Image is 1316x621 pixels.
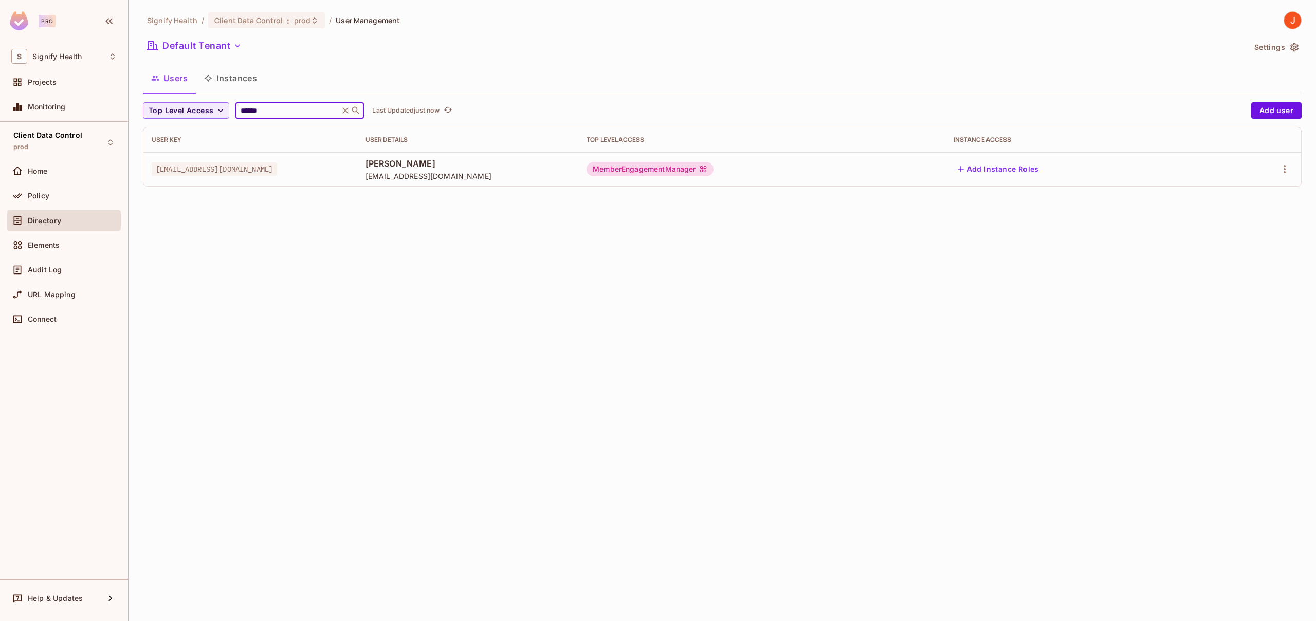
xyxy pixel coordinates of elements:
[587,136,937,144] div: Top Level Access
[202,15,204,25] li: /
[372,106,440,115] p: Last Updated just now
[587,162,713,176] div: MemberEngagementManager
[365,171,570,181] span: [EMAIL_ADDRESS][DOMAIN_NAME]
[294,15,311,25] span: prod
[152,162,277,176] span: [EMAIL_ADDRESS][DOMAIN_NAME]
[1284,12,1301,29] img: Justin Catterton
[365,158,570,169] span: [PERSON_NAME]
[11,49,27,64] span: S
[147,15,197,25] span: the active workspace
[28,78,57,86] span: Projects
[143,38,246,54] button: Default Tenant
[442,104,454,117] button: refresh
[28,594,83,602] span: Help & Updates
[954,136,1209,144] div: Instance Access
[28,315,57,323] span: Connect
[39,15,56,27] div: Pro
[1251,102,1302,119] button: Add user
[28,290,76,299] span: URL Mapping
[13,143,29,151] span: prod
[28,103,66,111] span: Monitoring
[214,15,283,25] span: Client Data Control
[336,15,400,25] span: User Management
[444,105,452,116] span: refresh
[143,102,229,119] button: Top Level Access
[329,15,332,25] li: /
[28,192,49,200] span: Policy
[440,104,454,117] span: Click to refresh data
[28,216,61,225] span: Directory
[286,16,290,25] span: :
[10,11,28,30] img: SReyMgAAAABJRU5ErkJggg==
[365,136,570,144] div: User Details
[32,52,82,61] span: Workspace: Signify Health
[28,266,62,274] span: Audit Log
[954,161,1043,177] button: Add Instance Roles
[143,65,196,91] button: Users
[28,241,60,249] span: Elements
[196,65,265,91] button: Instances
[149,104,213,117] span: Top Level Access
[13,131,82,139] span: Client Data Control
[1250,39,1302,56] button: Settings
[28,167,48,175] span: Home
[152,136,349,144] div: User Key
